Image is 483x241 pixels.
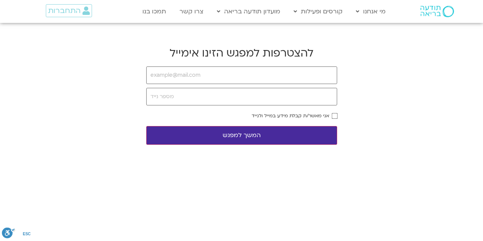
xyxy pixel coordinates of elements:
[352,4,389,19] a: מי אנחנו
[290,4,346,19] a: קורסים ופעילות
[420,6,454,17] img: תודעה בריאה
[139,4,170,19] a: תמכו בנו
[146,66,337,84] input: example@mail.com
[146,88,337,105] input: מספר נייד
[213,4,284,19] a: מועדון תודעה בריאה
[176,4,207,19] a: צרו קשר
[48,6,81,15] span: התחברות
[46,4,92,17] a: התחברות
[252,113,329,118] label: אני מאשר/ת קבלת מידע במייל ולנייד
[146,46,337,60] h2: להצטרפות למפגש הזינו אימייל
[146,126,337,145] button: המשך למפגש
